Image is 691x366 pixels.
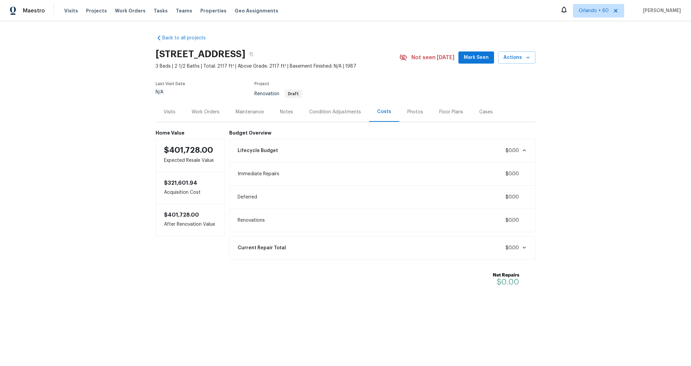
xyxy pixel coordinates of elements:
span: $0.00 [505,172,519,176]
button: Mark Seen [458,51,494,64]
span: Draft [285,92,301,96]
span: [PERSON_NAME] [640,7,681,14]
div: Cases [479,109,493,115]
div: Floor Plans [439,109,463,115]
span: Maestro [23,7,45,14]
span: Not seen [DATE] [411,54,454,61]
div: Acquisition Cost [156,172,225,204]
div: Visits [164,109,175,115]
span: Immediate Repairs [238,171,279,177]
span: Tasks [154,8,168,13]
span: Geo Assignments [235,7,278,14]
span: Mark Seen [464,53,489,62]
span: Properties [200,7,227,14]
div: Expected Resale Value [156,139,225,172]
div: Costs [377,108,391,115]
span: Renovation [254,91,302,96]
span: $0.00 [496,278,519,286]
div: Photos [407,109,423,115]
span: $321,601.94 [164,180,197,186]
span: 3 Beds | 2 1/2 Baths | Total: 2117 ft² | Above Grade: 2117 ft² | Basement Finished: N/A | 1987 [156,63,399,70]
span: $401,728.00 [164,146,213,154]
h6: Budget Overview [229,130,536,136]
div: Work Orders [192,109,219,115]
div: N/A [156,90,185,95]
span: Teams [176,7,192,14]
span: Projects [86,7,107,14]
span: Orlando + 60 [579,7,609,14]
h6: Home Value [156,130,225,136]
span: $401,728.00 [164,212,199,218]
span: $0.00 [505,218,519,223]
span: Last Visit Date [156,82,185,86]
span: Deferred [238,194,257,200]
span: Renovations [238,217,265,224]
span: $0.00 [505,148,519,153]
div: Maintenance [236,109,264,115]
b: Net Repairs [493,272,519,279]
div: After Renovation Value [156,204,225,236]
span: Visits [64,7,78,14]
span: Lifecycle Budget [238,147,278,154]
div: Condition Adjustments [309,109,361,115]
span: Actions [503,53,530,62]
div: Notes [280,109,293,115]
span: Project [254,82,269,86]
a: Back to all projects [156,35,220,41]
span: Work Orders [115,7,146,14]
span: $0.00 [505,195,519,199]
span: Current Repair Total [238,245,286,251]
h2: [STREET_ADDRESS] [156,51,245,58]
span: $0.00 [505,246,519,250]
button: Actions [498,51,535,64]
